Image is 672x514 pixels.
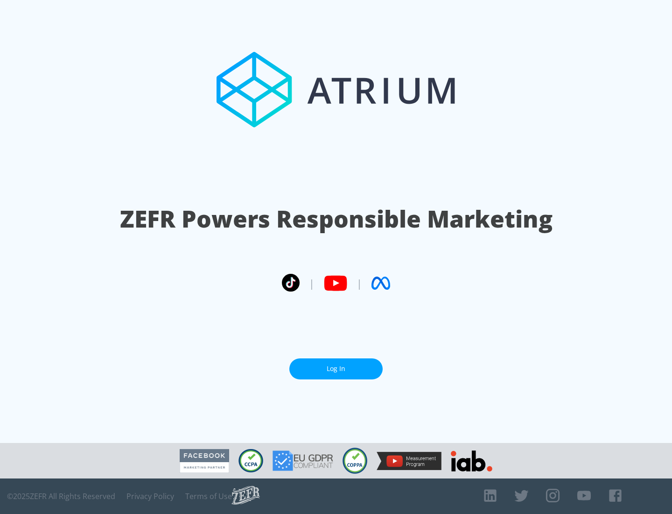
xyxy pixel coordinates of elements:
span: © 2025 ZEFR All Rights Reserved [7,492,115,501]
img: COPPA Compliant [343,448,367,474]
img: GDPR Compliant [273,450,333,471]
a: Privacy Policy [126,492,174,501]
span: | [357,276,362,290]
img: Facebook Marketing Partner [180,449,229,473]
span: | [309,276,315,290]
img: YouTube Measurement Program [377,452,441,470]
img: IAB [451,450,492,471]
a: Terms of Use [185,492,232,501]
img: CCPA Compliant [238,449,263,472]
h1: ZEFR Powers Responsible Marketing [120,203,553,235]
a: Log In [289,358,383,379]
